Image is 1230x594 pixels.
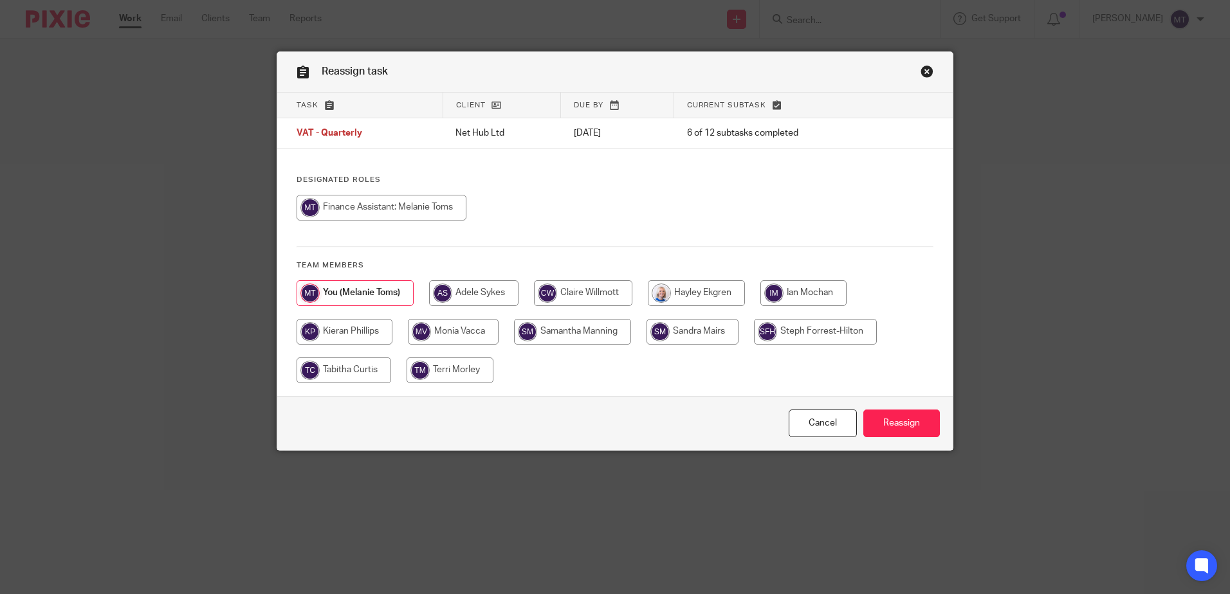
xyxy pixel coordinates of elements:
[456,102,486,109] span: Client
[297,129,362,138] span: VAT - Quarterly
[789,410,857,437] a: Close this dialog window
[574,127,661,139] p: [DATE]
[455,127,548,139] p: Net Hub Ltd
[297,175,933,185] h4: Designated Roles
[674,118,892,149] td: 6 of 12 subtasks completed
[297,260,933,271] h4: Team members
[322,66,388,76] span: Reassign task
[574,102,603,109] span: Due by
[297,102,318,109] span: Task
[863,410,940,437] input: Reassign
[687,102,766,109] span: Current subtask
[921,65,933,82] a: Close this dialog window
